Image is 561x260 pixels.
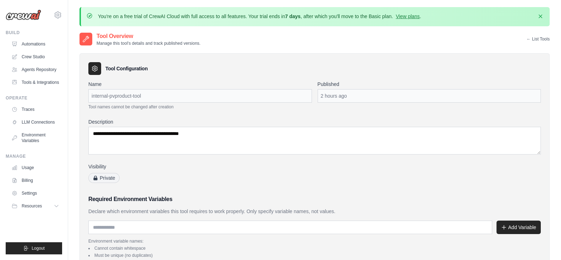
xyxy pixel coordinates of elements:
li: Cannot contain whitespace [88,245,541,251]
p: You're on a free trial of CrewAI Cloud with full access to all features. Your trial ends in , aft... [98,13,421,20]
a: LLM Connections [9,117,62,128]
a: Environment Variables [9,129,62,146]
a: Agents Repository [9,64,62,75]
div: internal-pvproduct-tool [88,89,312,103]
a: Settings [9,188,62,199]
time: October 14, 2025 at 08:38 IST [321,93,347,99]
p: Declare which environment variables this tool requires to work properly. Only specify variable na... [88,208,541,215]
p: Manage this tool's details and track published versions. [97,40,200,46]
p: Tool names cannot be changed after creation [88,104,312,110]
span: Resources [22,203,42,209]
span: Logout [32,245,45,251]
div: Manage [6,153,62,159]
li: Must be unique (no duplicates) [88,253,541,258]
span: Private [88,173,120,183]
strong: 7 days [285,13,301,19]
h3: Required Environment Variables [88,195,541,204]
a: Automations [9,38,62,50]
img: Logo [6,10,41,20]
label: Name [88,81,312,88]
a: Traces [9,104,62,115]
a: Billing [9,175,62,186]
a: View plans [396,13,419,19]
p: Environment variable names: [88,238,541,244]
button: Logout [6,242,62,254]
a: Usage [9,162,62,173]
a: Tools & Integrations [9,77,62,88]
label: Published [318,81,541,88]
button: Resources [9,200,62,212]
a: ← List Tools [527,36,550,42]
h3: Tool Configuration [105,65,148,72]
button: Add Variable [496,221,541,234]
h2: Tool Overview [97,32,200,40]
a: Crew Studio [9,51,62,63]
div: Operate [6,95,62,101]
label: Visibility [88,163,312,170]
label: Description [88,118,541,125]
div: Build [6,30,62,36]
